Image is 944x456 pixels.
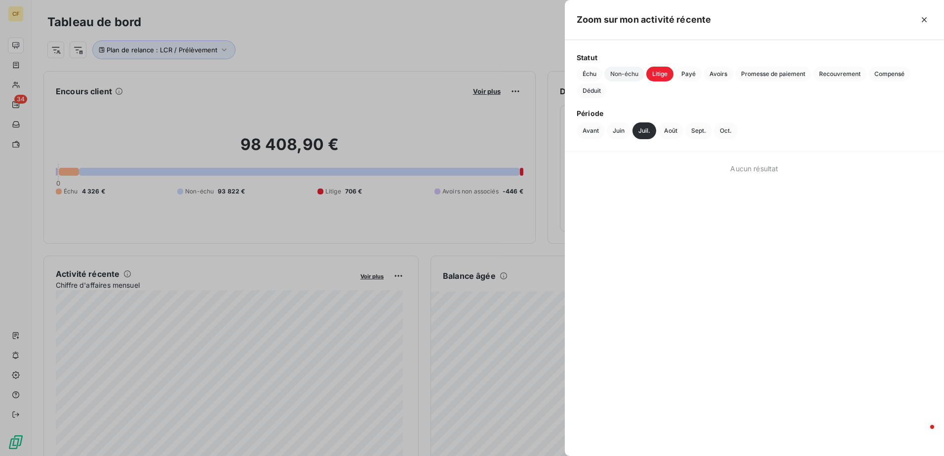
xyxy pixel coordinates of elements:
button: Avoirs [704,67,733,81]
button: Échu [577,67,602,81]
button: Déduit [577,83,607,98]
span: Aucun résultat [730,163,778,174]
button: Compensé [868,67,910,81]
span: Statut [577,52,932,63]
button: Oct. [714,122,738,139]
h5: Zoom sur mon activité récente [577,13,711,27]
iframe: Intercom live chat [910,422,934,446]
button: Juin [607,122,630,139]
button: Avant [577,122,605,139]
button: Promesse de paiement [735,67,811,81]
button: Payé [675,67,702,81]
button: Non-échu [604,67,644,81]
button: Août [658,122,683,139]
button: Juil. [632,122,656,139]
button: Sept. [685,122,712,139]
span: Période [577,108,932,118]
button: Recouvrement [813,67,866,81]
button: Litige [646,67,673,81]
